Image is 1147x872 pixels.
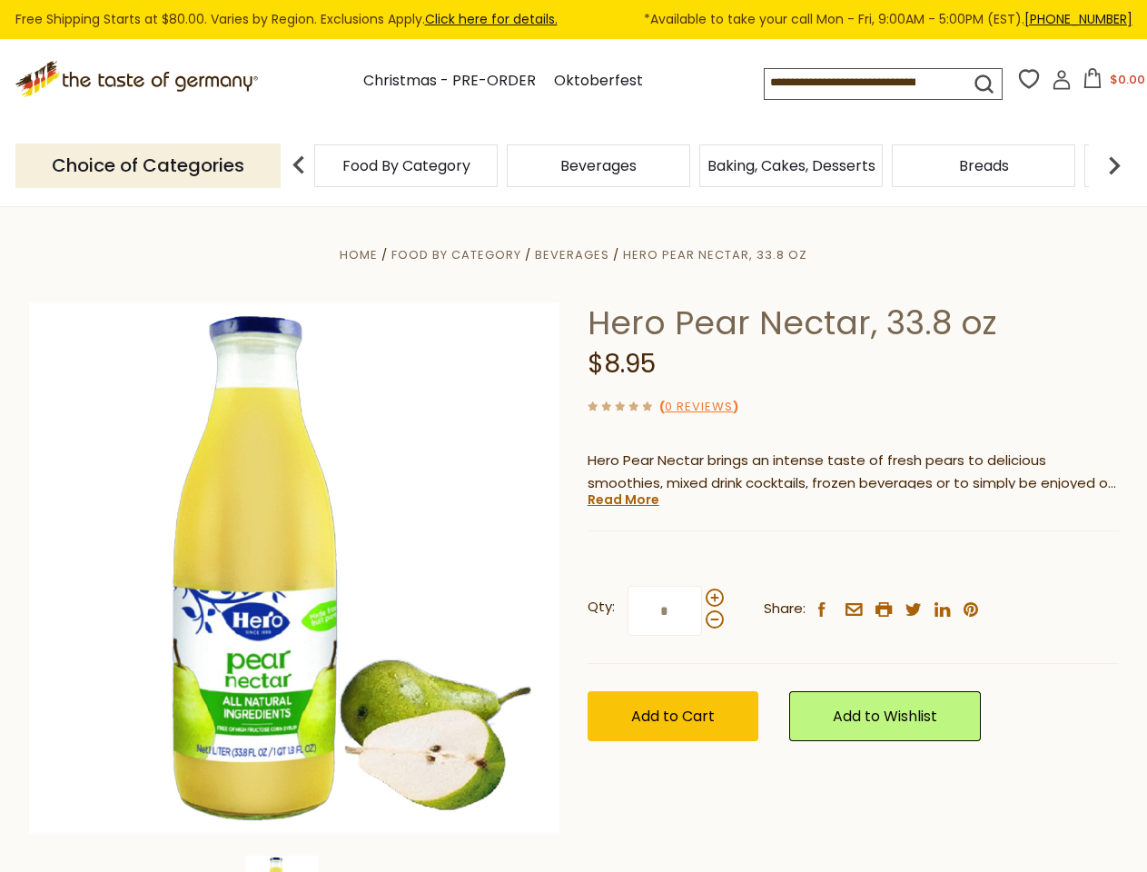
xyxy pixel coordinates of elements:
[588,691,758,741] button: Add to Cart
[560,159,637,173] a: Beverages
[15,9,1132,30] div: Free Shipping Starts at $80.00. Varies by Region. Exclusions Apply.
[342,159,470,173] a: Food By Category
[281,147,317,183] img: previous arrow
[644,9,1132,30] span: *Available to take your call Mon - Fri, 9:00AM - 5:00PM (EST).
[588,450,1119,495] p: Hero Pear Nectar brings an intense taste of fresh pears to delicious smoothies, mixed drink cockt...
[707,159,875,173] a: Baking, Cakes, Desserts
[1024,10,1132,28] a: [PHONE_NUMBER]
[340,246,378,263] a: Home
[535,246,609,263] a: Beverages
[789,691,981,741] a: Add to Wishlist
[623,246,807,263] a: Hero Pear Nectar, 33.8 oz
[764,598,806,620] span: Share:
[588,596,615,619] strong: Qty:
[665,398,733,417] a: 0 Reviews
[391,246,521,263] a: Food By Category
[1110,71,1145,88] span: $0.00
[628,586,702,636] input: Qty:
[588,346,656,381] span: $8.95
[659,398,738,415] span: ( )
[631,706,715,727] span: Add to Cart
[15,144,281,188] p: Choice of Categories
[363,69,536,94] a: Christmas - PRE-ORDER
[425,10,558,28] a: Click here for details.
[959,159,1009,173] a: Breads
[588,302,1119,343] h1: Hero Pear Nectar, 33.8 oz
[554,69,643,94] a: Oktoberfest
[29,302,560,834] img: Hero Pear Nectar, 33.8 oz
[588,490,659,509] a: Read More
[1096,147,1132,183] img: next arrow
